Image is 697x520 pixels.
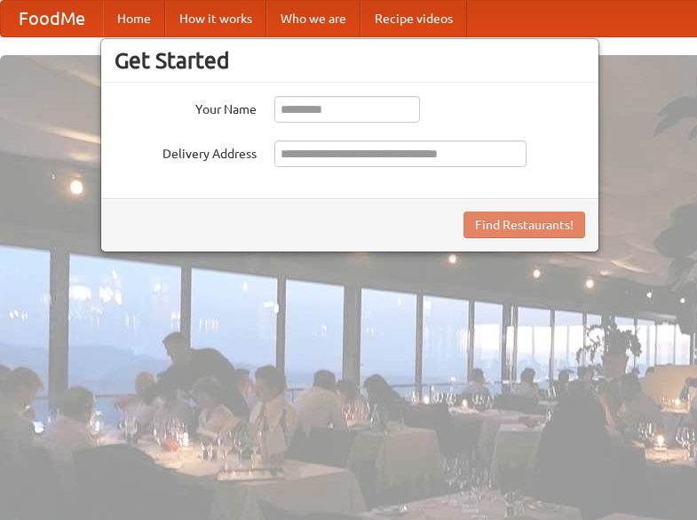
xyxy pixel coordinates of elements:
[1,1,103,36] a: FoodMe
[266,1,360,36] a: Who we are
[115,140,257,163] label: Delivery Address
[463,212,585,238] button: Find Restaurants!
[165,1,266,36] a: How it works
[115,96,257,118] label: Your Name
[360,1,467,36] a: Recipe videos
[115,47,585,74] h3: Get Started
[103,1,165,36] a: Home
